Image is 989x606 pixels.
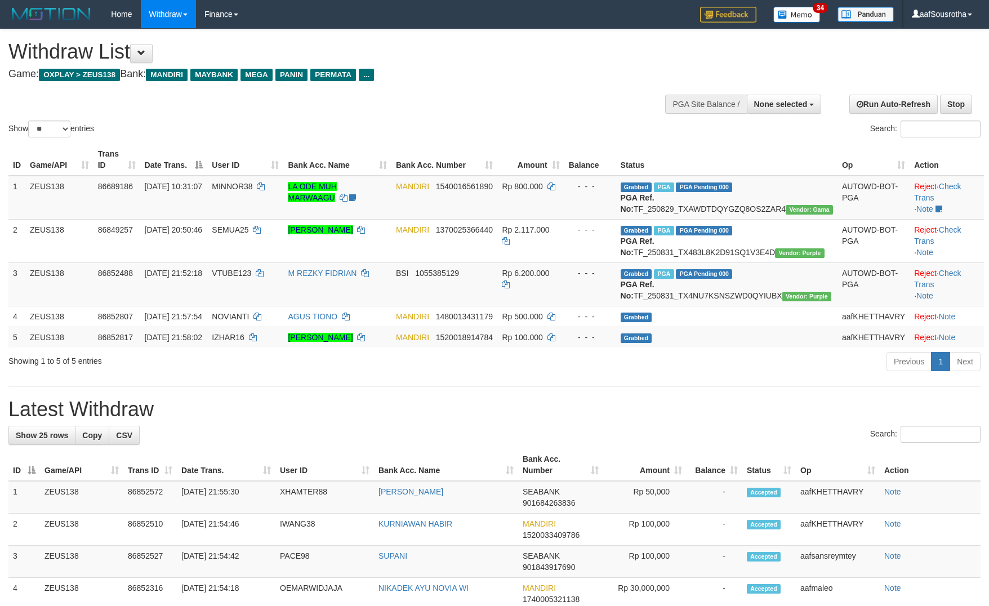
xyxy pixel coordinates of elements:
[374,449,518,481] th: Bank Acc. Name: activate to sort column ascending
[621,333,652,343] span: Grabbed
[796,546,880,578] td: aafsansreymtey
[747,584,781,594] span: Accepted
[40,546,123,578] td: ZEUS138
[616,219,837,262] td: TF_250831_TX483L8K2D91SQ1V3E4D
[123,481,177,514] td: 86852572
[654,269,674,279] span: Marked by aafsolysreylen
[502,333,542,342] span: Rp 100.000
[569,224,612,235] div: - - -
[621,313,652,322] span: Grabbed
[177,546,275,578] td: [DATE] 21:54:42
[145,312,202,321] span: [DATE] 21:57:54
[212,333,244,342] span: IZHAR16
[523,583,556,592] span: MANDIRI
[621,269,652,279] span: Grabbed
[910,306,984,327] td: ·
[240,69,273,81] span: MEGA
[436,182,493,191] span: Copy 1540016561890 to clipboard
[275,69,308,81] span: PANIN
[378,487,443,496] a: [PERSON_NAME]
[747,488,781,497] span: Accepted
[25,176,93,220] td: ZEUS138
[796,481,880,514] td: aafKHETTHAVRY
[93,144,140,176] th: Trans ID: activate to sort column ascending
[621,182,652,192] span: Grabbed
[837,176,910,220] td: AUTOWD-BOT-PGA
[40,514,123,546] td: ZEUS138
[621,280,654,300] b: PGA Ref. No:
[916,291,933,300] a: Note
[687,514,742,546] td: -
[146,69,188,81] span: MANDIRI
[25,144,93,176] th: Game/API: activate to sort column ascending
[773,7,821,23] img: Button%20Memo.svg
[123,449,177,481] th: Trans ID: activate to sort column ascending
[145,182,202,191] span: [DATE] 10:31:07
[523,595,580,604] span: Copy 1740005321138 to clipboard
[754,100,808,109] span: None selected
[359,69,374,81] span: ...
[884,519,901,528] a: Note
[8,219,25,262] td: 2
[396,333,429,342] span: MANDIRI
[288,269,357,278] a: M REZKY FIDRIAN
[378,551,407,560] a: SUPANI
[25,306,93,327] td: ZEUS138
[8,481,40,514] td: 1
[502,269,549,278] span: Rp 6.200.000
[145,225,202,234] span: [DATE] 20:50:46
[654,182,674,192] span: Marked by aafkaynarin
[523,498,575,507] span: Copy 901684263836 to clipboard
[288,182,336,202] a: LA ODE MUH MARWAAGU
[747,520,781,529] span: Accepted
[436,312,493,321] span: Copy 1480013431179 to clipboard
[914,182,937,191] a: Reject
[8,121,94,137] label: Show entries
[98,312,133,321] span: 86852807
[884,551,901,560] a: Note
[145,269,202,278] span: [DATE] 21:52:18
[914,225,961,246] a: Check Trans
[796,514,880,546] td: aafKHETTHAVRY
[569,332,612,343] div: - - -
[8,306,25,327] td: 4
[687,481,742,514] td: -
[786,205,833,215] span: Vendor URL: https://trx31.1velocity.biz
[914,269,937,278] a: Reject
[288,312,337,321] a: AGUS TIONO
[603,514,687,546] td: Rp 100,000
[870,426,981,443] label: Search:
[275,546,374,578] td: PACE98
[16,431,68,440] span: Show 25 rows
[391,144,498,176] th: Bank Acc. Number: activate to sort column ascending
[901,121,981,137] input: Search:
[616,176,837,220] td: TF_250829_TXAWDTDQYGZQ8OS2ZAR4
[523,551,560,560] span: SEABANK
[914,312,937,321] a: Reject
[603,546,687,578] td: Rp 100,000
[25,219,93,262] td: ZEUS138
[676,226,732,235] span: PGA Pending
[28,121,70,137] select: Showentries
[837,306,910,327] td: aafKHETTHAVRY
[621,193,654,213] b: PGA Ref. No:
[616,262,837,306] td: TF_250831_TX4NU7KSNSZWD0QYIUBX
[8,176,25,220] td: 1
[8,327,25,347] td: 5
[8,514,40,546] td: 2
[98,225,133,234] span: 86849257
[603,481,687,514] td: Rp 50,000
[910,144,984,176] th: Action
[497,144,564,176] th: Amount: activate to sort column ascending
[837,144,910,176] th: Op: activate to sort column ascending
[396,182,429,191] span: MANDIRI
[436,333,493,342] span: Copy 1520018914784 to clipboard
[914,182,961,202] a: Check Trans
[914,269,961,289] a: Check Trans
[884,583,901,592] a: Note
[870,121,981,137] label: Search:
[25,262,93,306] td: ZEUS138
[782,292,831,301] span: Vendor URL: https://trx4.1velocity.biz
[8,398,981,421] h1: Latest Withdraw
[98,269,133,278] span: 86852488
